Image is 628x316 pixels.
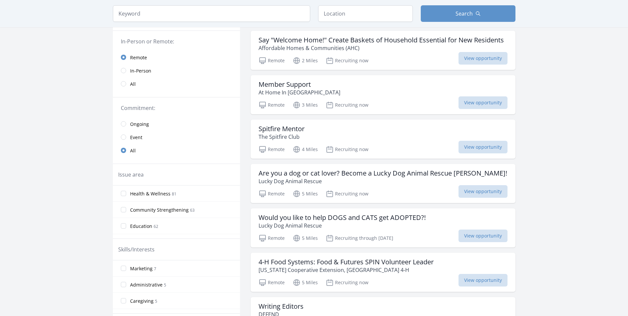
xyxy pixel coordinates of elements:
input: Education 62 [121,223,126,229]
span: Marketing [130,265,153,272]
a: Member Support At Home In [GEOGRAPHIC_DATA] Remote 3 Miles Recruiting now View opportunity [251,75,515,114]
p: Remote [259,145,285,153]
h3: 4-H Food Systems: Food & Futures SPIN Volunteer Leader [259,258,434,266]
input: Administrative 5 [121,282,126,287]
span: All [130,81,136,87]
a: In-Person [113,64,240,77]
legend: Commitment: [121,104,232,112]
span: 62 [154,224,158,229]
h3: Member Support [259,80,340,88]
p: Lucky Dog Animal Rescue [259,177,507,185]
p: 3 Miles [293,101,318,109]
p: 2 Miles [293,57,318,65]
p: [US_STATE] Cooperative Extension, [GEOGRAPHIC_DATA] 4-H [259,266,434,274]
span: Community Strengthening [130,207,189,213]
span: Caregiving [130,298,154,304]
input: Health & Wellness 81 [121,191,126,196]
h3: Writing Editors [259,302,304,310]
h3: Say "Welcome Home!" Create Baskets of Household Essential for New Residents [259,36,504,44]
span: 5 [164,282,166,288]
span: Ongoing [130,121,149,128]
p: Remote [259,57,285,65]
span: View opportunity [459,185,507,198]
a: Say "Welcome Home!" Create Baskets of Household Essential for New Residents Affordable Homes & Co... [251,31,515,70]
input: Community Strengthening 63 [121,207,126,212]
span: View opportunity [459,230,507,242]
span: In-Person [130,68,151,74]
h3: Would you like to help DOGS and CATS get ADOPTED?! [259,214,426,222]
legend: In-Person or Remote: [121,37,232,45]
span: 63 [190,207,195,213]
a: Remote [113,51,240,64]
input: Marketing 7 [121,266,126,271]
p: Recruiting now [326,57,368,65]
h3: Spitfire Mentor [259,125,305,133]
p: Lucky Dog Animal Rescue [259,222,426,230]
p: Remote [259,279,285,287]
p: Remote [259,101,285,109]
input: Keyword [113,5,310,22]
span: Education [130,223,152,230]
span: All [130,147,136,154]
a: Ongoing [113,117,240,131]
span: 81 [172,191,176,197]
p: 5 Miles [293,279,318,287]
input: Location [318,5,413,22]
p: Recruiting now [326,190,368,198]
span: Remote [130,54,147,61]
p: 5 Miles [293,234,318,242]
span: 5 [155,298,157,304]
a: Are you a dog or cat lover? Become a Lucky Dog Animal Rescue [PERSON_NAME]! Lucky Dog Animal Resc... [251,164,515,203]
legend: Skills/Interests [118,245,155,253]
p: Remote [259,190,285,198]
span: Search [456,10,473,18]
a: 4-H Food Systems: Food & Futures SPIN Volunteer Leader [US_STATE] Cooperative Extension, [GEOGRAP... [251,253,515,292]
span: 7 [154,266,156,272]
span: Health & Wellness [130,190,170,197]
p: Recruiting through [DATE] [326,234,393,242]
p: Recruiting now [326,145,368,153]
input: Caregiving 5 [121,298,126,303]
span: View opportunity [459,141,507,153]
p: Recruiting now [326,101,368,109]
p: Affordable Homes & Communities (AHC) [259,44,504,52]
a: Event [113,131,240,144]
legend: Issue area [118,171,144,179]
span: View opportunity [459,274,507,287]
a: All [113,77,240,90]
a: Would you like to help DOGS and CATS get ADOPTED?! Lucky Dog Animal Rescue Remote 5 Miles Recruit... [251,208,515,247]
p: 4 Miles [293,145,318,153]
a: All [113,144,240,157]
p: 5 Miles [293,190,318,198]
p: At Home In [GEOGRAPHIC_DATA] [259,88,340,96]
span: View opportunity [459,52,507,65]
p: Remote [259,234,285,242]
span: View opportunity [459,96,507,109]
span: Event [130,134,142,141]
p: Recruiting now [326,279,368,287]
p: The Spitfire Club [259,133,305,141]
span: Administrative [130,282,163,288]
button: Search [421,5,515,22]
a: Spitfire Mentor The Spitfire Club Remote 4 Miles Recruiting now View opportunity [251,120,515,159]
h3: Are you a dog or cat lover? Become a Lucky Dog Animal Rescue [PERSON_NAME]! [259,169,507,177]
